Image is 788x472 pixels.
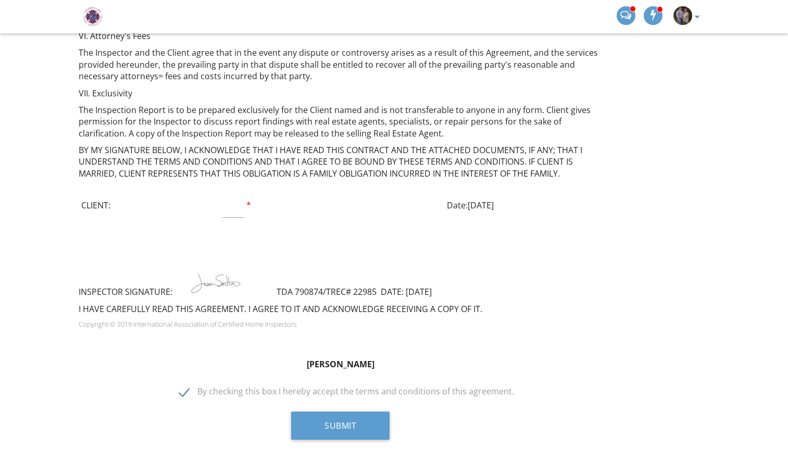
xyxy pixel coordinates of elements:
[444,184,529,226] td: Date:[DATE]
[179,387,514,400] label: By checking this box I hereby accept the terms and conditions of this agreement.
[79,47,602,82] p: The Inspector and the Client agree that in the event any dispute or controversy arises as a resul...
[172,226,277,295] img: 1704572707033.jpg
[673,6,692,25] img: 403565948_1049789859691967_4004521955582554878_n.jpg
[79,3,107,31] img: Frontline Home Inspections
[291,412,390,440] button: Submit
[307,358,374,370] strong: [PERSON_NAME]
[79,184,220,226] td: CLIENT:
[79,303,602,315] p: I HAVE CAREFULLY READ THIS AGREEMENT. I AGREE TO IT AND ACKNOWLEDGE RECEIVING A COPY OF IT.
[79,226,602,297] p: INSPECTOR SIGNATURE: TDA 790874/TREC# 22985 DATE: [DATE]
[79,88,602,99] p: VII. Exclusivity
[79,144,602,179] p: BY MY SIGNATURE BELOW, I ACKNOWLEDGE THAT I HAVE READ THIS CONTRACT AND THE ATTACHED DOCUMENTS, I...
[79,320,602,328] p: Copyright © 2019 International Association of Certified Home Inspectors
[79,104,602,139] p: The Inspection Report is to be prepared exclusively for the Client named and is not transferable ...
[79,30,602,42] p: VI. Attorney's Fees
